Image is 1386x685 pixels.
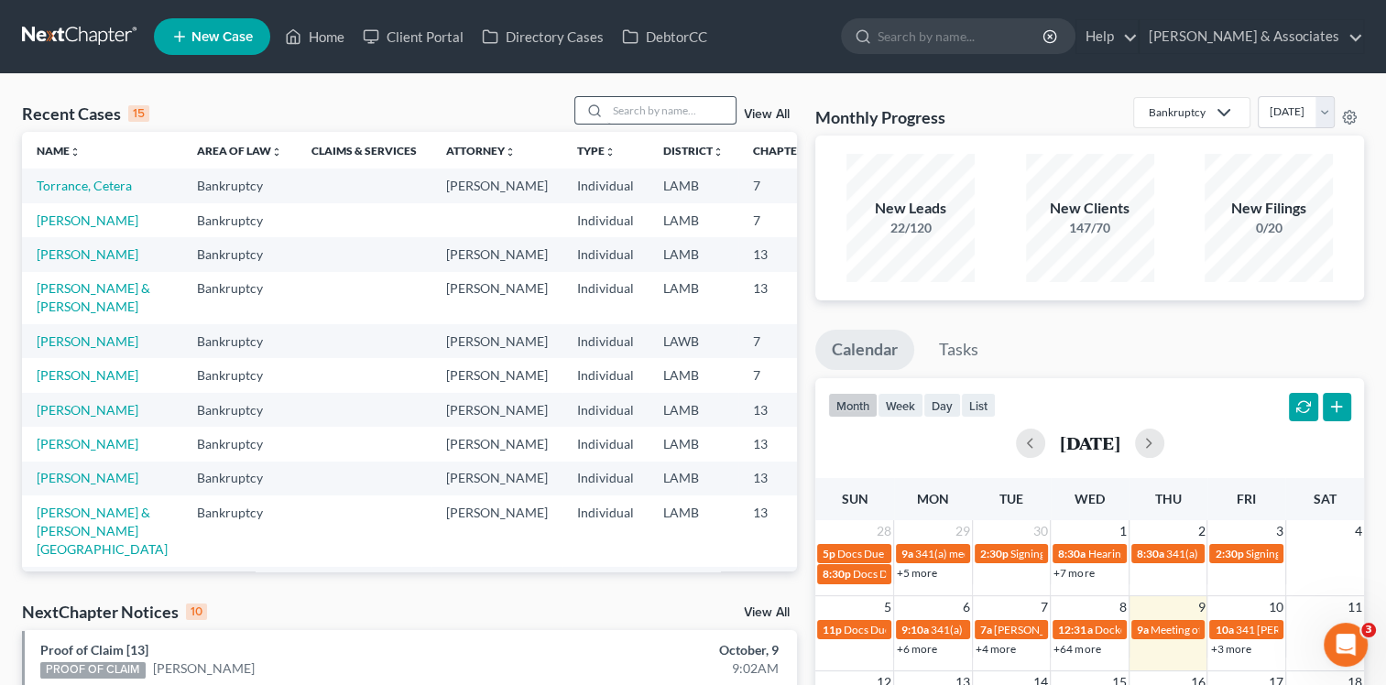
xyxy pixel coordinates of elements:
span: Meeting of Creditors for [PERSON_NAME] [1151,623,1354,636]
a: Home [276,20,354,53]
td: Individual [562,203,649,237]
span: 12:31a [1058,623,1092,636]
span: 341(a) meeting for [PERSON_NAME] [931,623,1108,636]
span: Fri [1237,491,1256,506]
i: unfold_more [505,147,516,158]
td: LAMB [649,237,738,271]
a: [PERSON_NAME] & Associates [1140,20,1363,53]
a: Attorneyunfold_more [446,144,516,158]
a: View All [744,606,790,619]
div: Bankruptcy [1149,104,1206,120]
span: 5 [882,596,893,618]
td: LAMB [649,393,738,427]
td: Individual [562,324,649,358]
td: Individual [562,495,649,566]
a: Client Portal [354,20,473,53]
span: Thu [1155,491,1182,506]
td: [PERSON_NAME] [431,567,562,601]
td: 13 [738,393,830,427]
a: Nameunfold_more [37,144,81,158]
td: LAMB [649,427,738,461]
span: Docket Text: for [PERSON_NAME] [1094,623,1258,636]
a: Directory Cases [473,20,613,53]
td: Individual [562,567,649,601]
td: LAMB [649,567,738,601]
span: 7 [1039,596,1050,618]
h2: [DATE] [1060,433,1120,452]
span: 11p [823,623,842,636]
span: 1 [1118,520,1129,542]
td: Bankruptcy [182,427,297,461]
span: New Case [191,30,253,44]
span: 3 [1274,520,1285,542]
a: +7 more [1053,566,1094,580]
div: NextChapter Notices [22,601,207,623]
span: 8:30p [823,567,851,581]
span: 341 [PERSON_NAME] [1235,623,1342,636]
span: 3 [1361,623,1376,637]
span: 8 [1118,596,1129,618]
span: Sun [842,491,868,506]
td: Individual [562,427,649,461]
i: unfold_more [70,147,81,158]
td: [PERSON_NAME] [431,358,562,392]
td: Individual [562,462,649,495]
div: PROOF OF CLAIM [40,662,146,679]
span: Tue [999,491,1023,506]
td: Bankruptcy [182,393,297,427]
td: Bankruptcy [182,237,297,271]
span: 7a [980,623,992,636]
div: 22/120 [846,219,975,237]
div: New Leads [846,198,975,219]
td: Individual [562,358,649,392]
td: [PERSON_NAME] [431,427,562,461]
h3: Monthly Progress [815,106,945,128]
button: day [923,393,961,418]
span: 11 [1346,596,1364,618]
a: Tasks [922,330,995,370]
span: Signing Date for [PERSON_NAME] & [PERSON_NAME] [1010,547,1271,560]
span: Wed [1075,491,1105,506]
td: LAWB [649,324,738,358]
td: 13 [738,427,830,461]
span: 8:30a [1058,547,1086,560]
div: Recent Cases [22,103,149,125]
td: 13 [738,495,830,566]
span: 9 [1195,596,1206,618]
div: 147/70 [1026,219,1154,237]
td: [PERSON_NAME] [431,169,562,202]
td: Individual [562,169,649,202]
td: LAMB [649,272,738,324]
td: Bankruptcy [182,358,297,392]
span: [PERSON_NAME] - Arraignment [994,623,1149,636]
span: 9a [901,547,913,560]
td: LAMB [649,462,738,495]
td: Bankruptcy [182,272,297,324]
a: [PERSON_NAME] & [PERSON_NAME][GEOGRAPHIC_DATA] [37,505,168,557]
td: 7 [738,358,830,392]
i: unfold_more [271,147,282,158]
span: 2:30p [1215,547,1243,560]
span: 4 [1353,520,1364,542]
td: Bankruptcy [182,462,297,495]
a: [PERSON_NAME] [37,402,138,418]
div: 10 [186,603,207,620]
a: [PERSON_NAME] & [PERSON_NAME] [37,280,150,314]
span: Docs Due for [PERSON_NAME] [844,623,995,636]
td: [PERSON_NAME] [431,495,562,566]
div: 0/20 [1205,219,1333,237]
span: 2:30p [980,547,1009,560]
td: LAMB [649,203,738,237]
span: 28 [875,520,893,542]
td: 13 [738,272,830,324]
iframe: Intercom live chat [1324,623,1368,667]
a: [PERSON_NAME] [37,246,138,262]
a: Area of Lawunfold_more [197,144,282,158]
td: 13 [738,237,830,271]
button: list [961,393,996,418]
div: October, 9 [545,641,779,659]
td: 7 [738,169,830,202]
div: 9:02AM [545,659,779,678]
div: 15 [128,105,149,122]
span: Docs Due for [PERSON_NAME] & [PERSON_NAME] [837,547,1086,560]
